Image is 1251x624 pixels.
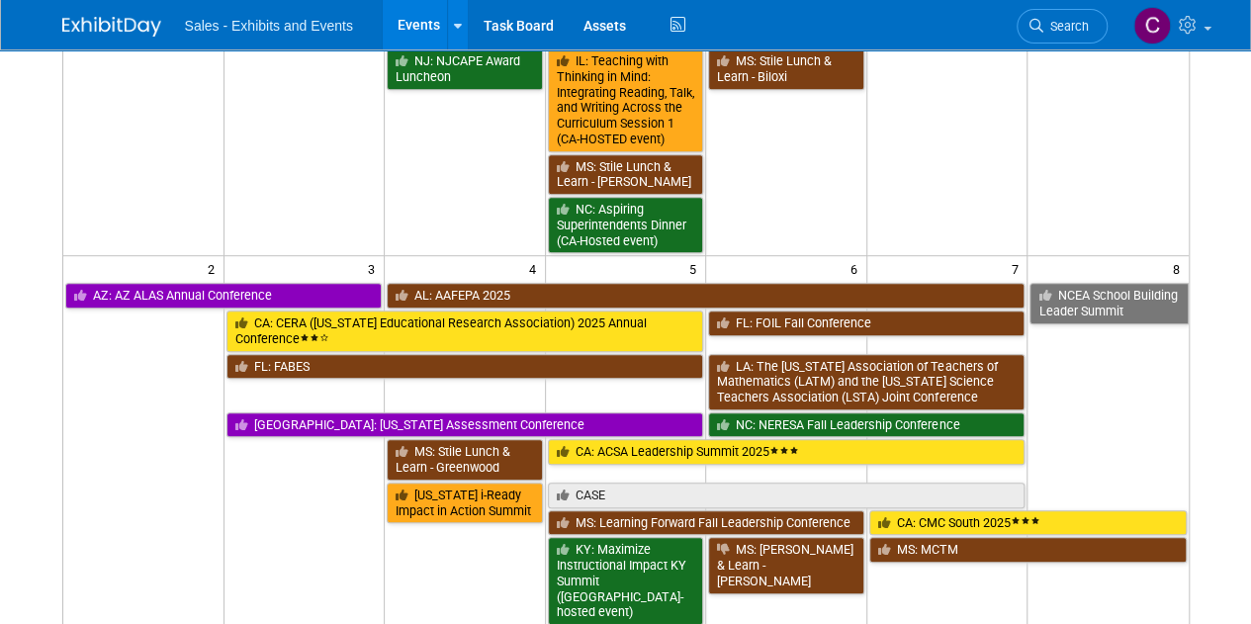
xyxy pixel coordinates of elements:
[708,354,1025,410] a: LA: The [US_STATE] Association of Teachers of Mathematics (LATM) and the [US_STATE] Science Teach...
[548,439,1026,465] a: CA: ACSA Leadership Summit 2025
[1017,9,1108,44] a: Search
[708,311,1025,336] a: FL: FOIL Fall Conference
[1133,7,1171,45] img: Christine Lurz
[527,256,545,281] span: 4
[548,48,704,151] a: IL: Teaching with Thinking in Mind: Integrating Reading, Talk, and Writing Across the Curriculum ...
[185,18,353,34] span: Sales - Exhibits and Events
[708,412,1025,438] a: NC: NERESA Fall Leadership Conference
[869,537,1187,563] a: MS: MCTM
[387,483,543,523] a: [US_STATE] i-Ready Impact in Action Summit
[869,510,1187,536] a: CA: CMC South 2025
[226,412,704,438] a: [GEOGRAPHIC_DATA]: [US_STATE] Assessment Conference
[387,48,543,89] a: NJ: NJCAPE Award Luncheon
[1029,283,1188,323] a: NCEA School Building Leader Summit
[226,311,704,351] a: CA: CERA ([US_STATE] Educational Research Association) 2025 Annual Conference
[1009,256,1027,281] span: 7
[62,17,161,37] img: ExhibitDay
[1171,256,1189,281] span: 8
[366,256,384,281] span: 3
[387,439,543,480] a: MS: Stile Lunch & Learn - Greenwood
[708,48,864,89] a: MS: Stile Lunch & Learn - Biloxi
[65,283,383,309] a: AZ: AZ ALAS Annual Conference
[226,354,704,380] a: FL: FABES
[1043,19,1089,34] span: Search
[548,197,704,253] a: NC: Aspiring Superintendents Dinner (CA-Hosted event)
[687,256,705,281] span: 5
[548,483,1026,508] a: CASE
[548,510,864,536] a: MS: Learning Forward Fall Leadership Conference
[849,256,866,281] span: 6
[548,154,704,195] a: MS: Stile Lunch & Learn - [PERSON_NAME]
[206,256,223,281] span: 2
[708,537,864,593] a: MS: [PERSON_NAME] & Learn - [PERSON_NAME]
[387,283,1025,309] a: AL: AAFEPA 2025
